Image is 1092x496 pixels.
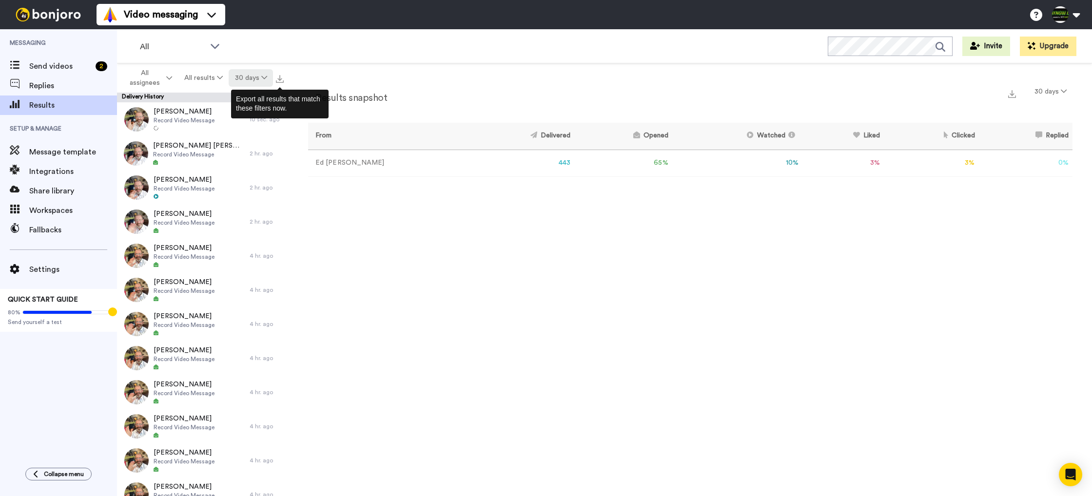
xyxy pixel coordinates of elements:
[979,123,1073,150] th: Replied
[154,219,214,227] span: Record Video Message
[231,90,329,119] div: Export all results that match these filters now.
[124,346,149,370] img: 96d44601-0fbe-4c3d-ab79-91a575c040ab-thumb.jpg
[140,41,205,53] span: All
[308,123,467,150] th: From
[884,123,978,150] th: Clicked
[117,443,289,477] a: [PERSON_NAME]Record Video Message4 hr. ago
[250,150,284,157] div: 2 hr. ago
[1008,90,1016,98] img: export.svg
[250,218,284,226] div: 2 hr. ago
[250,354,284,362] div: 4 hr. ago
[672,150,803,176] td: 10 %
[250,286,284,294] div: 4 hr. ago
[154,458,214,465] span: Record Video Message
[29,60,92,72] span: Send videos
[125,68,164,88] span: All assignees
[308,150,467,176] td: Ed [PERSON_NAME]
[250,252,284,260] div: 4 hr. ago
[308,93,387,103] h2: Results snapshot
[802,123,884,150] th: Liked
[154,423,214,431] span: Record Video Message
[29,80,117,92] span: Replies
[117,239,289,273] a: [PERSON_NAME]Record Video Message4 hr. ago
[154,389,214,397] span: Record Video Message
[154,175,214,185] span: [PERSON_NAME]
[117,93,289,102] div: Delivery History
[154,321,214,329] span: Record Video Message
[12,8,85,21] img: bj-logo-header-white.svg
[1005,86,1019,100] button: Export a summary of each team member’s results that match this filter now.
[154,287,214,295] span: Record Video Message
[8,318,109,326] span: Send yourself a test
[117,341,289,375] a: [PERSON_NAME]Record Video Message4 hr. ago
[1029,83,1072,100] button: 30 days
[1059,463,1082,486] div: Open Intercom Messenger
[154,345,214,355] span: [PERSON_NAME]
[29,166,117,177] span: Integrations
[8,296,78,303] span: QUICK START GUIDE
[250,320,284,328] div: 4 hr. ago
[154,448,214,458] span: [PERSON_NAME]
[273,71,287,85] button: Export all results that match these filters now.
[962,37,1010,56] a: Invite
[117,375,289,409] a: [PERSON_NAME]Record Video Message4 hr. ago
[154,116,214,124] span: Record Video Message
[467,150,574,176] td: 443
[29,224,117,236] span: Fallbacks
[102,7,118,22] img: vm-color.svg
[154,380,214,389] span: [PERSON_NAME]
[574,123,672,150] th: Opened
[117,307,289,341] a: [PERSON_NAME]Record Video Message4 hr. ago
[884,150,978,176] td: 3 %
[124,8,198,21] span: Video messaging
[467,123,574,150] th: Delivered
[154,107,214,116] span: [PERSON_NAME]
[124,312,149,336] img: 8a1166f1-d113-475c-89a2-197de686444f-thumb.jpg
[124,175,149,200] img: da602e87-16c9-48d3-8e6c-9c09532edf68-thumb.jpg
[154,185,214,192] span: Record Video Message
[29,205,117,216] span: Workspaces
[117,102,289,136] a: [PERSON_NAME]Record Video Message10 sec. ago
[154,243,214,253] span: [PERSON_NAME]
[154,482,214,492] span: [PERSON_NAME]
[154,253,214,261] span: Record Video Message
[250,457,284,464] div: 4 hr. ago
[124,278,149,302] img: 4b8065c1-e58e-4109-93c3-d1562f6fba4e-thumb.jpg
[276,75,284,83] img: export.svg
[96,61,107,71] div: 2
[117,136,289,171] a: [PERSON_NAME] [PERSON_NAME]Record Video Message2 hr. ago
[154,355,214,363] span: Record Video Message
[124,414,149,439] img: 6f4b319d-4b1b-430b-b5e6-7fdcbca2942f-thumb.jpg
[1020,37,1076,56] button: Upgrade
[154,209,214,219] span: [PERSON_NAME]
[153,151,245,158] span: Record Video Message
[117,171,289,205] a: [PERSON_NAME]Record Video Message2 hr. ago
[154,414,214,423] span: [PERSON_NAME]
[574,150,672,176] td: 65 %
[802,150,884,176] td: 3 %
[124,141,148,166] img: a8ed98bb-719f-4507-8355-de7875b90cb5-thumb.jpg
[29,146,117,158] span: Message template
[25,468,92,480] button: Collapse menu
[250,422,284,430] div: 4 hr. ago
[153,141,245,151] span: [PERSON_NAME] [PERSON_NAME]
[154,311,214,321] span: [PERSON_NAME]
[178,69,229,87] button: All results
[117,273,289,307] a: [PERSON_NAME]Record Video Message4 hr. ago
[124,244,149,268] img: fb37b13f-5d99-48f6-a2f2-ffa27184a9b3-thumb.jpg
[117,205,289,239] a: [PERSON_NAME]Record Video Message2 hr. ago
[124,210,149,234] img: dd3d2b33-46bb-407b-bad2-07e8d4a6f818-thumb.jpg
[124,448,149,473] img: 63baa5b3-a9d2-4112-8bf9-6fb2cc61e720-thumb.jpg
[117,409,289,443] a: [PERSON_NAME]Record Video Message4 hr. ago
[154,277,214,287] span: [PERSON_NAME]
[229,69,273,87] button: 30 days
[44,470,84,478] span: Collapse menu
[672,123,803,150] th: Watched
[979,150,1073,176] td: 0 %
[8,308,20,316] span: 80%
[108,307,117,316] div: Tooltip anchor
[250,184,284,191] div: 2 hr. ago
[119,64,178,92] button: All assignees
[29,99,117,111] span: Results
[29,185,117,197] span: Share library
